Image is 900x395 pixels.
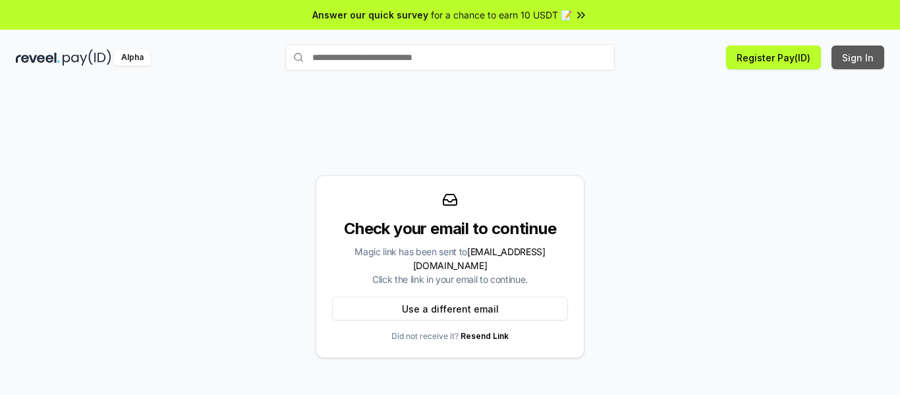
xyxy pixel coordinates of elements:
span: for a chance to earn 10 USDT 📝 [431,8,572,22]
button: Register Pay(ID) [726,46,821,69]
img: pay_id [63,49,111,66]
span: Answer our quick survey [312,8,428,22]
p: Did not receive it? [391,331,509,342]
img: reveel_dark [16,49,60,66]
div: Alpha [114,49,151,66]
button: Use a different email [332,297,568,320]
div: Check your email to continue [332,218,568,239]
div: Magic link has been sent to Click the link in your email to continue. [332,245,568,286]
a: Resend Link [461,331,509,341]
span: [EMAIL_ADDRESS][DOMAIN_NAME] [413,246,546,271]
button: Sign In [831,46,884,69]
